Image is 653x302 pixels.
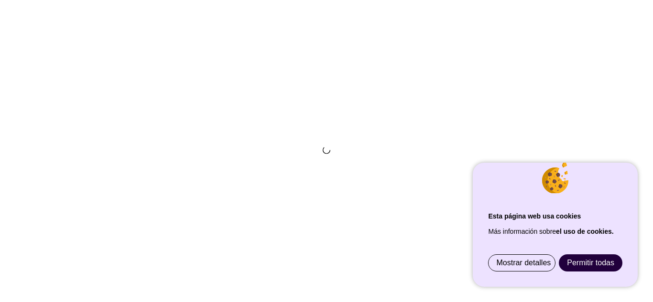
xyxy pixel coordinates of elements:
[567,259,614,267] span: Permitir todas
[556,228,614,235] a: el uso de cookies.
[489,255,558,271] a: Mostrar detalles
[488,224,622,239] p: Más información sobre
[496,259,551,267] span: Mostrar detalles
[488,212,581,220] strong: Esta página web usa cookies
[559,255,622,271] a: Permitir todas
